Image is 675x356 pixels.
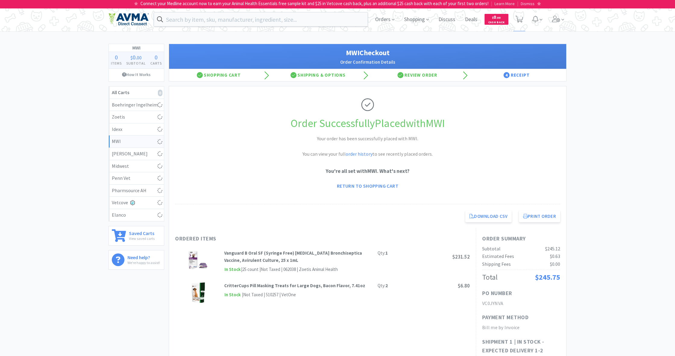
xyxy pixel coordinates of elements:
[467,69,567,81] div: Receipt
[112,113,161,121] div: Zoetis
[133,53,136,61] span: 0
[378,250,388,257] div: Qty:
[175,115,560,132] h1: Order Successfully Placed with MWI
[521,1,535,6] span: Dismiss
[436,7,458,31] span: Discuss
[112,150,161,158] div: [PERSON_NAME]
[241,266,259,272] span: | 25 count
[175,47,560,59] h1: MWI Checkout
[124,60,148,66] h4: Subtotal
[109,160,164,173] a: Midwest
[109,69,164,80] a: How It Works
[148,60,164,66] h4: Carts
[191,282,205,303] img: 5b9baeef08364e83952bbe7ce7f8ec0f_302786.png
[517,1,518,6] span: |
[519,210,560,222] button: Print Order
[129,229,155,236] h6: Saved Carts
[463,7,480,31] span: Deals
[545,246,560,252] span: $245.12
[112,101,161,109] div: Boehringer Ingelheim
[109,135,164,148] a: MWI
[368,69,467,81] div: Review Order
[175,59,560,66] h2: Order Confirmation Details
[154,12,368,26] input: Search by item, sku, manufacturer, ingredient, size...
[175,234,356,243] h1: Ordered Items
[224,283,365,288] strong: CritterCups Pill Masking Treats for Large Dogs, Bacon Flavor, 7.41oz
[127,253,160,260] h6: Need help?
[491,1,492,6] span: |
[112,162,161,170] div: Midwest
[482,300,560,307] h2: VC0JYNVA
[129,236,155,241] p: View saved carts
[109,148,164,160] a: [PERSON_NAME]
[224,291,241,299] span: In Stock
[259,266,338,273] div: | Not Taxed | 062038 | Zoetis Animal Health
[109,44,164,52] h1: MWI
[127,260,160,265] p: We're happy to assist!
[175,167,560,175] p: You're all set with MWI . What's next?
[482,253,514,260] div: Estimated Fees
[224,250,362,263] strong: Vanguard B Oral SF (Syringe Free) [MEDICAL_DATA] Bronchiseptica Vaccine, Avirulent Culture, 25 x 1mL
[130,55,133,61] span: $
[482,289,512,298] h1: PO Number
[504,72,510,78] span: 4
[109,185,164,197] a: Pharmsource AH
[482,234,560,243] h1: Order Summary
[465,210,512,222] a: Download CSV
[346,151,372,157] a: order history
[108,13,149,26] img: e4e33dab9f054f5782a47901c742baa9_102.png
[112,89,129,95] strong: All Carts
[482,324,560,332] h2: Bill me by Invoice
[373,7,397,31] span: Orders
[463,17,480,22] a: Deals
[436,17,458,22] a: Discuss
[112,211,161,219] div: Elanco
[385,250,388,256] strong: 1
[482,260,511,268] div: Shipping Fees
[535,272,560,282] span: $245.75
[155,53,158,61] span: 0
[333,180,403,192] a: Return to Shopping Cart
[494,1,515,6] span: Learn More
[112,199,161,207] div: Vetcove
[268,69,368,81] div: Shipping & Options
[550,261,560,267] span: $0.00
[187,250,209,271] img: 0e65a45ffe1e425face62000465054f5_174366.png
[482,245,501,253] div: Subtotal
[109,99,164,111] a: Boehringer Ingelheim
[109,172,164,185] a: Penn Vet
[488,21,505,25] span: Cash Back
[452,253,470,260] span: $231.52
[109,60,124,66] h4: Items
[241,291,296,298] div: | Not Taxed | 510257 | VetOne
[402,7,431,31] span: Shopping
[137,55,142,61] span: 00
[109,123,164,136] a: Idexx
[378,282,388,289] div: Qty:
[485,11,508,27] a: $0.00Cash Back
[385,283,388,288] strong: 2
[550,253,560,259] span: $0.63
[112,187,161,195] div: Pharmsource AH
[108,226,164,246] a: Saved CartsView saved carts
[277,135,458,158] h2: Your order has been successfully placed with MWI. You can view your full to see recently placed o...
[458,282,470,289] span: $6.80
[109,209,164,221] a: Elanco
[109,111,164,123] a: Zoetis
[109,197,164,209] a: Vetcove
[112,126,161,133] div: Idexx
[492,16,494,20] span: $
[124,54,148,60] div: .
[115,53,118,61] span: 0
[492,14,501,20] span: 0
[482,313,529,322] h1: Payment Method
[224,266,241,273] span: In Stock
[112,174,161,182] div: Penn Vet
[112,138,161,145] div: MWI
[109,87,164,99] a: All Carts0
[158,90,162,96] i: 0
[169,69,268,81] div: Shopping Cart
[482,272,498,283] div: Total
[496,16,501,20] span: . 00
